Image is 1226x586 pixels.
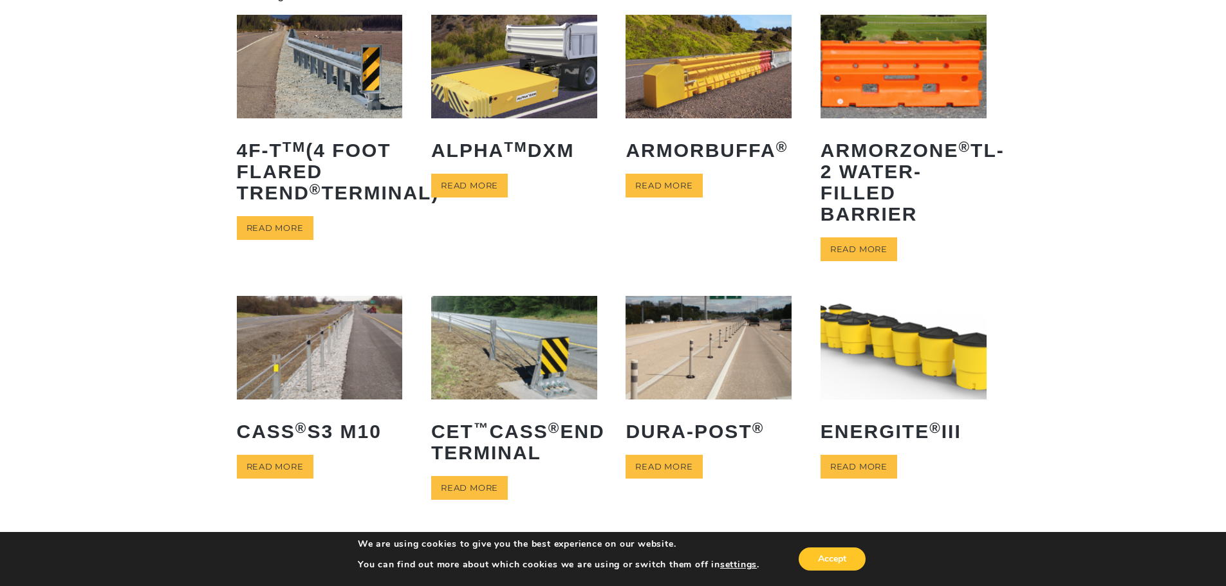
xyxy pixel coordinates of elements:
h2: CASS S3 M10 [237,411,403,452]
sup: TM [504,139,528,155]
sup: ™ [474,420,490,436]
sup: ® [295,420,308,436]
a: ALPHATMDXM [431,15,597,170]
a: Read more about “ArmorZone® TL-2 Water-Filled Barrier” [821,237,897,261]
sup: ® [776,139,788,155]
a: ArmorZone®TL-2 Water-Filled Barrier [821,15,987,234]
h2: 4F-T (4 Foot Flared TREND Terminal) [237,130,403,213]
p: You can find out more about which cookies we are using or switch them off in . [358,559,759,571]
a: Read more about “Dura-Post®” [626,455,702,479]
a: Read more about “ArmorBuffa®” [626,174,702,197]
sup: ® [752,420,765,436]
a: Read more about “CASS® S3 M10” [237,455,313,479]
button: settings [720,559,757,571]
sup: ® [929,420,942,436]
h2: ArmorBuffa [626,130,792,170]
a: CET™CASS®End Terminal [431,296,597,473]
a: Read more about “ENERGITE® III” [821,455,897,479]
p: We are using cookies to give you the best experience on our website. [358,538,759,550]
button: Accept [799,547,866,571]
h2: ALPHA DXM [431,130,597,170]
sup: ® [310,181,322,197]
a: Read more about “CET™ CASS® End Terminal” [431,476,508,500]
sup: ® [958,139,971,155]
h2: ENERGITE III [821,411,987,452]
a: CASS®S3 M10 [237,296,403,452]
sup: ® [548,420,561,436]
h2: Dura-Post [626,411,792,452]
a: Read more about “ALPHATM DXM” [431,174,508,197]
sup: TM [283,139,306,155]
a: Dura-Post® [626,296,792,452]
a: ArmorBuffa® [626,15,792,170]
h2: ArmorZone TL-2 Water-Filled Barrier [821,130,987,234]
a: Read more about “4F-TTM (4 Foot Flared TREND® Terminal)” [237,216,313,240]
a: ENERGITE®III [821,296,987,452]
h2: CET CASS End Terminal [431,411,597,473]
a: 4F-TTM(4 Foot Flared TREND®Terminal) [237,15,403,213]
